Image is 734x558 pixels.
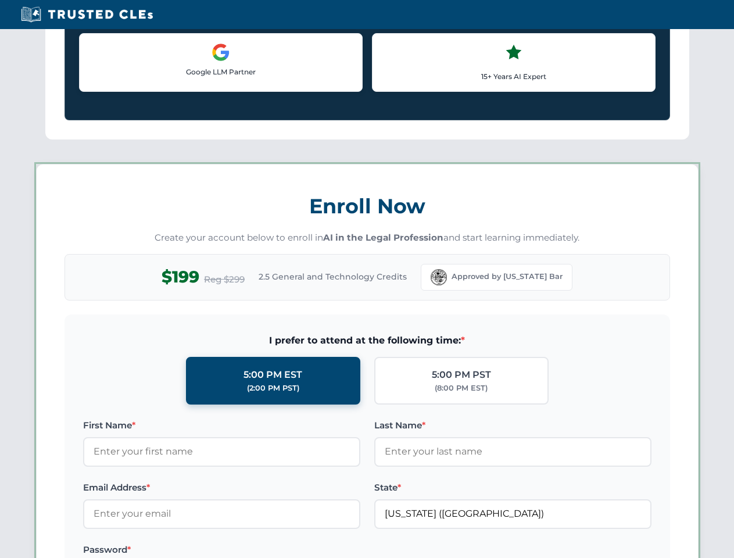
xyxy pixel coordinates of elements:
input: Enter your email [83,499,360,528]
img: Florida Bar [431,269,447,285]
input: Enter your first name [83,437,360,466]
span: $199 [162,264,199,290]
label: Email Address [83,481,360,495]
p: Google LLM Partner [89,66,353,77]
input: Florida (FL) [374,499,651,528]
span: Reg $299 [204,273,245,287]
span: Approved by [US_STATE] Bar [452,271,563,282]
h3: Enroll Now [65,188,670,224]
p: 15+ Years AI Expert [382,71,646,82]
label: Password [83,543,360,557]
div: (8:00 PM EST) [435,382,488,394]
label: Last Name [374,419,651,432]
p: Create your account below to enroll in and start learning immediately. [65,231,670,245]
label: First Name [83,419,360,432]
div: 5:00 PM PST [432,367,491,382]
label: State [374,481,651,495]
img: Google [212,43,230,62]
span: 2.5 General and Technology Credits [259,270,407,283]
img: Trusted CLEs [17,6,156,23]
div: 5:00 PM EST [244,367,302,382]
div: (2:00 PM PST) [247,382,299,394]
strong: AI in the Legal Profession [323,232,443,243]
span: I prefer to attend at the following time: [83,333,651,348]
input: Enter your last name [374,437,651,466]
